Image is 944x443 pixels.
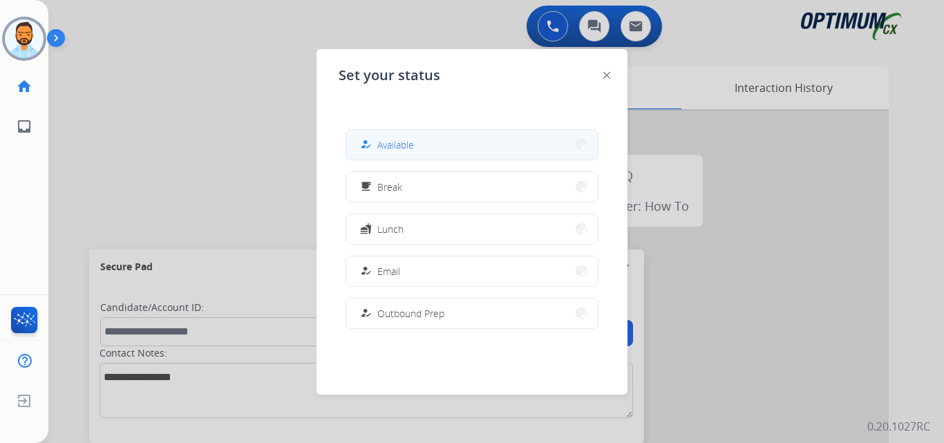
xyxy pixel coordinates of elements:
button: Lunch [346,214,598,244]
img: avatar [5,19,44,58]
span: Set your status [339,66,440,85]
button: Break [346,172,598,202]
img: close-button [603,72,610,79]
button: Outbound Prep [346,299,598,328]
mat-icon: free_breakfast [360,181,372,193]
span: Email [377,264,400,279]
mat-icon: how_to_reg [360,308,372,319]
button: Available [346,130,598,160]
mat-icon: fastfood [360,223,372,235]
mat-icon: home [16,78,32,95]
button: Email [346,256,598,286]
mat-icon: how_to_reg [360,139,372,151]
mat-icon: how_to_reg [360,265,372,277]
p: 0.20.1027RC [867,418,930,435]
span: Outbound Prep [377,306,444,321]
span: Available [377,138,414,152]
mat-icon: inbox [16,118,32,135]
span: Break [377,180,402,194]
span: Lunch [377,222,404,236]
